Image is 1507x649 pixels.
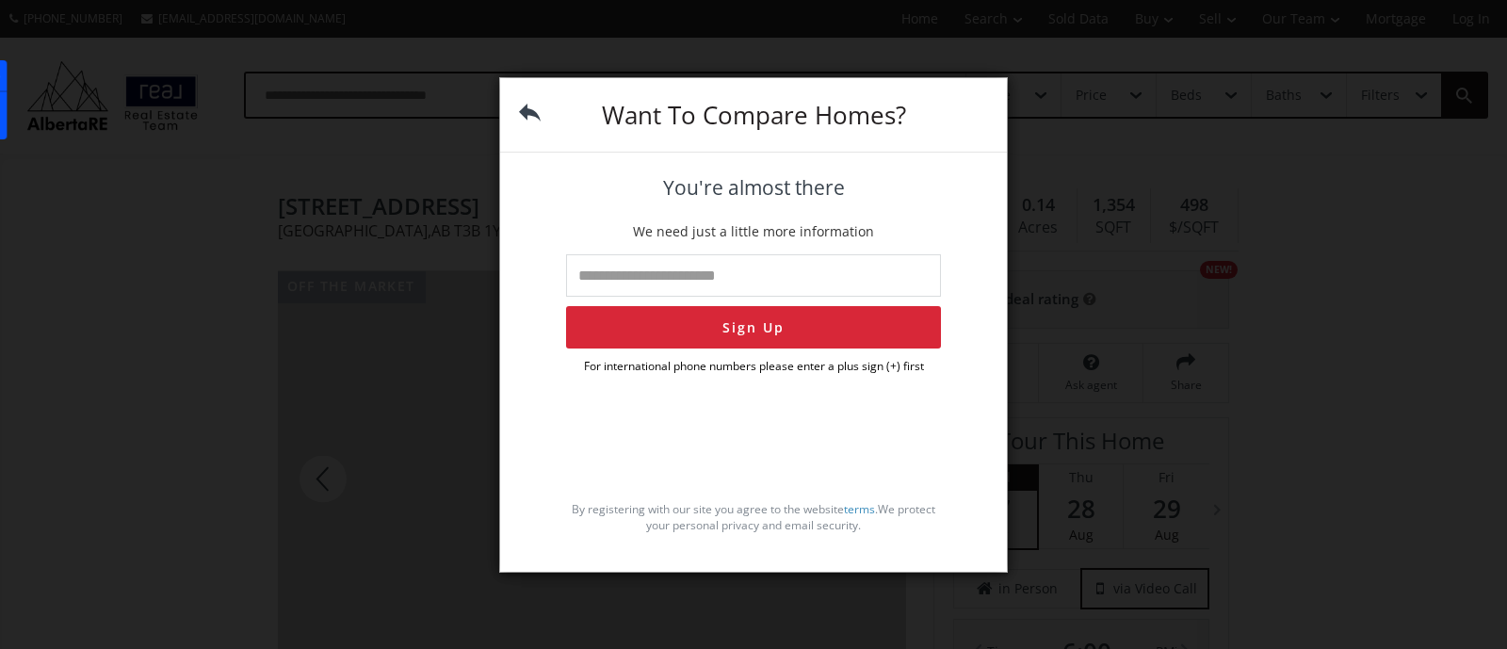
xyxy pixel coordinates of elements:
[566,358,941,374] p: For international phone numbers please enter a plus sign (+) first
[566,306,941,349] button: Sign Up
[844,501,875,517] a: terms
[519,102,541,123] img: back
[566,177,941,199] h4: You're almost there
[566,501,941,533] p: By registering with our site you agree to the website . We protect your personal privacy and emai...
[566,222,941,241] p: We need just a little more information
[566,103,941,127] h3: Want To Compare Homes?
